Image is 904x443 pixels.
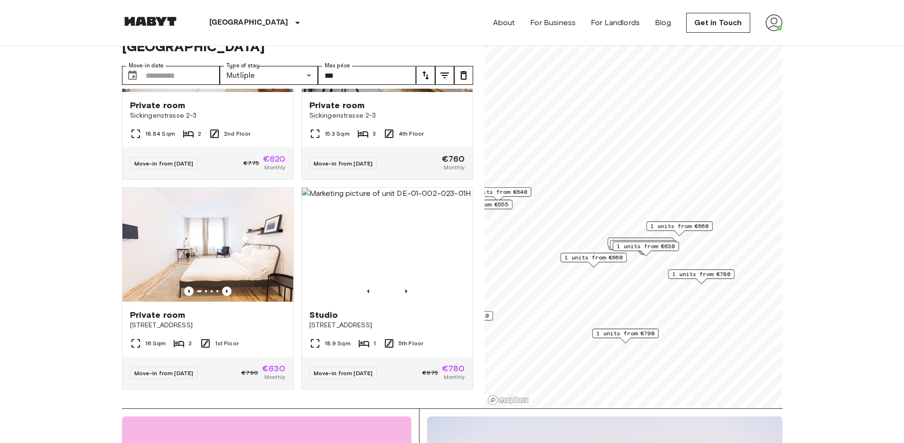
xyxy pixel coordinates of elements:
[422,369,438,377] span: €975
[426,311,493,326] div: Map marker
[198,129,201,138] span: 2
[134,369,194,377] span: Move-in from [DATE]
[564,253,622,262] span: 1 units from €660
[309,321,465,330] span: [STREET_ADDRESS]
[668,269,734,284] div: Map marker
[222,286,232,296] button: Previous image
[399,129,424,138] span: 4th Floor
[596,329,654,338] span: 1 units from €790
[442,155,465,163] span: €760
[373,339,376,348] span: 1
[444,373,465,381] span: Monthly
[612,241,679,256] div: Map marker
[373,129,376,138] span: 3
[450,200,508,209] span: 1 units from €555
[442,364,465,373] span: €780
[314,369,373,377] span: Move-in from [DATE]
[262,364,286,373] span: €630
[264,163,285,172] span: Monthly
[263,155,286,163] span: €620
[122,188,293,302] img: Marketing picture of unit DE-01-022-001-02H
[610,240,676,255] div: Map marker
[401,286,411,296] button: Previous image
[122,17,179,26] img: Habyt
[765,14,783,31] img: avatar
[485,11,783,408] canvas: Map
[145,339,166,348] span: 16 Sqm
[130,100,186,111] span: Private room
[686,13,750,33] a: Get in Touch
[264,373,285,381] span: Monthly
[469,188,527,196] span: 2 units from €640
[612,238,670,247] span: 1 units from €645
[592,329,659,343] div: Map marker
[325,339,351,348] span: 18.9 Sqm
[302,188,473,302] img: Marketing picture of unit DE-01-002-023-01H
[430,312,488,320] span: 1 units from €640
[129,62,164,70] label: Move-in date
[608,240,675,255] div: Map marker
[242,369,258,377] span: €790
[530,17,576,28] a: For Business
[309,100,365,111] span: Private room
[646,221,712,236] div: Map marker
[444,163,465,172] span: Monthly
[399,339,423,348] span: 5th Floor
[614,240,672,249] span: 1 units from €640
[446,200,513,214] div: Map marker
[224,129,251,138] span: 2nd Floor
[226,62,260,70] label: Type of stay
[655,17,671,28] a: Blog
[416,66,435,85] button: tune
[130,309,186,321] span: Private room
[122,187,294,389] a: Marketing picture of unit DE-01-022-001-02HPrevious imagePrevious imagePrivate room[STREET_ADDRES...
[487,395,529,406] a: Mapbox logo
[209,17,289,28] p: [GEOGRAPHIC_DATA]
[134,160,194,167] span: Move-in from [DATE]
[591,17,640,28] a: For Landlords
[493,17,515,28] a: About
[314,160,373,167] span: Move-in from [DATE]
[560,253,626,268] div: Map marker
[309,309,338,321] span: Studio
[188,339,192,348] span: 3
[130,111,286,120] span: Sickingenstrasse 2-3
[672,270,730,278] span: 1 units from €780
[435,66,454,85] button: tune
[215,339,239,348] span: 1st Floor
[616,242,674,250] span: 1 units from €630
[650,222,708,231] span: 1 units from €660
[325,62,350,70] label: Max price
[607,238,674,252] div: Map marker
[309,111,465,120] span: Sickingenstrasse 2-3
[243,159,259,167] span: €775
[465,187,531,202] div: Map marker
[145,129,175,138] span: 18.84 Sqm
[123,66,142,85] button: Choose date
[325,129,350,138] span: 15.3 Sqm
[220,66,318,85] div: Mutliple
[184,286,194,296] button: Previous image
[130,321,286,330] span: [STREET_ADDRESS]
[454,66,473,85] button: tune
[301,187,473,389] a: Marketing picture of unit DE-01-002-023-01HPrevious imagePrevious imageStudio[STREET_ADDRESS]18.9...
[363,286,373,296] button: Previous image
